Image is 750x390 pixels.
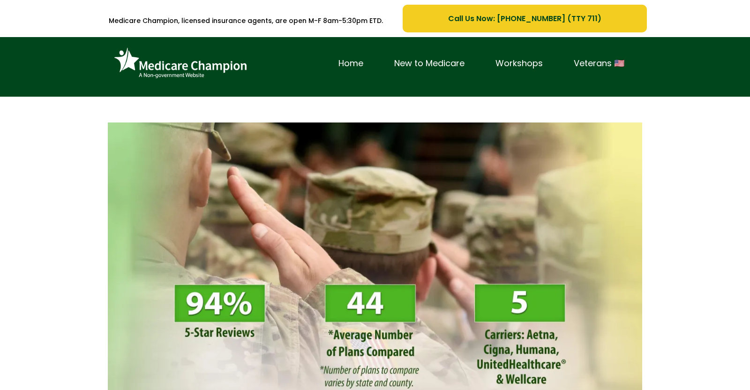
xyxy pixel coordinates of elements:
[480,56,558,71] a: Workshops
[323,56,379,71] a: Home
[448,13,601,24] span: Call Us Now: [PHONE_NUMBER] (TTY 711)
[403,5,647,32] a: Call Us Now: 1-833-823-1990 (TTY 711)
[103,11,389,31] p: Medicare Champion, licensed insurance agents, are open M-F 8am-5:30pm ETD.
[379,56,480,71] a: New to Medicare
[110,44,251,83] img: Brand Logo
[558,56,640,71] a: Veterans 🇺🇸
